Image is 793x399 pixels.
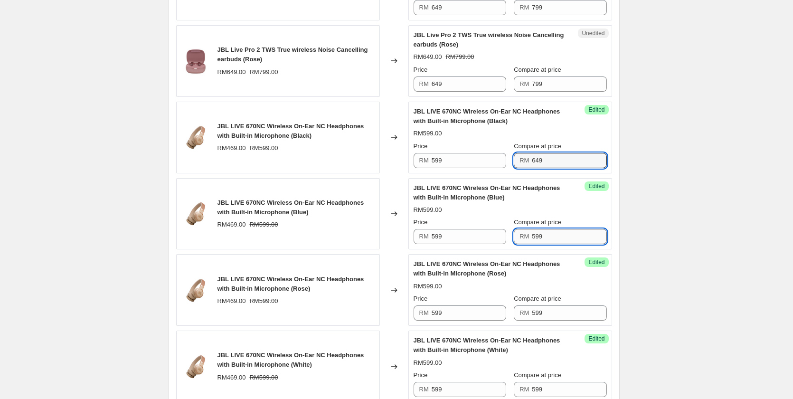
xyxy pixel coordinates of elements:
[217,297,246,304] span: RM469.00
[414,218,428,226] span: Price
[419,309,429,316] span: RM
[514,142,561,150] span: Compare at price
[181,199,210,228] img: variant_images__rose_80x.png
[249,297,278,304] span: RM599.00
[414,31,564,48] span: JBL Live Pro 2 TWS True wireless Noise Cancelling earbuds (Rose)
[414,108,560,124] span: JBL LIVE 670NC Wireless On-Ear NC Headphones with Built-in Microphone (Black)
[419,233,429,240] span: RM
[217,275,364,292] span: JBL LIVE 670NC Wireless On-Ear NC Headphones with Built-in Microphone (Rose)
[249,144,278,152] span: RM599.00
[419,386,429,393] span: RM
[217,46,368,63] span: JBL Live Pro 2 TWS True wireless Noise Cancelling earbuds (Rose)
[414,142,428,150] span: Price
[414,371,428,379] span: Price
[217,123,364,139] span: JBL LIVE 670NC Wireless On-Ear NC Headphones with Built-in Microphone (Black)
[445,53,474,60] span: RM799.00
[217,144,246,152] span: RM469.00
[519,4,529,11] span: RM
[419,4,429,11] span: RM
[414,337,560,353] span: JBL LIVE 670NC Wireless On-Ear NC Headphones with Built-in Microphone (White)
[519,386,529,393] span: RM
[217,68,246,76] span: RM649.00
[217,221,246,228] span: RM469.00
[181,352,210,381] img: variant_images__rose_80x.png
[588,258,604,266] span: Edited
[514,218,561,226] span: Compare at price
[514,295,561,302] span: Compare at price
[249,374,278,381] span: RM599.00
[414,295,428,302] span: Price
[519,233,529,240] span: RM
[217,351,364,368] span: JBL LIVE 670NC Wireless On-Ear NC Headphones with Built-in Microphone (White)
[414,359,442,366] span: RM599.00
[519,80,529,87] span: RM
[582,29,604,37] span: Unedited
[181,276,210,304] img: variant_images__rose_80x.png
[514,371,561,379] span: Compare at price
[514,66,561,73] span: Compare at price
[414,206,442,213] span: RM599.00
[414,66,428,73] span: Price
[419,80,429,87] span: RM
[419,157,429,164] span: RM
[217,199,364,216] span: JBL LIVE 670NC Wireless On-Ear NC Headphones with Built-in Microphone (Blue)
[414,283,442,290] span: RM599.00
[181,47,210,75] img: main_images__9_b8518a0e-5433-495a-b005-0295610516a8_80x.png
[414,130,442,137] span: RM599.00
[519,309,529,316] span: RM
[588,182,604,190] span: Edited
[217,374,246,381] span: RM469.00
[414,53,442,60] span: RM649.00
[519,157,529,164] span: RM
[414,184,560,201] span: JBL LIVE 670NC Wireless On-Ear NC Headphones with Built-in Microphone (Blue)
[249,68,278,76] span: RM799.00
[588,335,604,342] span: Edited
[249,221,278,228] span: RM599.00
[588,106,604,114] span: Edited
[414,260,560,277] span: JBL LIVE 670NC Wireless On-Ear NC Headphones with Built-in Microphone (Rose)
[181,123,210,152] img: variant_images__rose_80x.png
